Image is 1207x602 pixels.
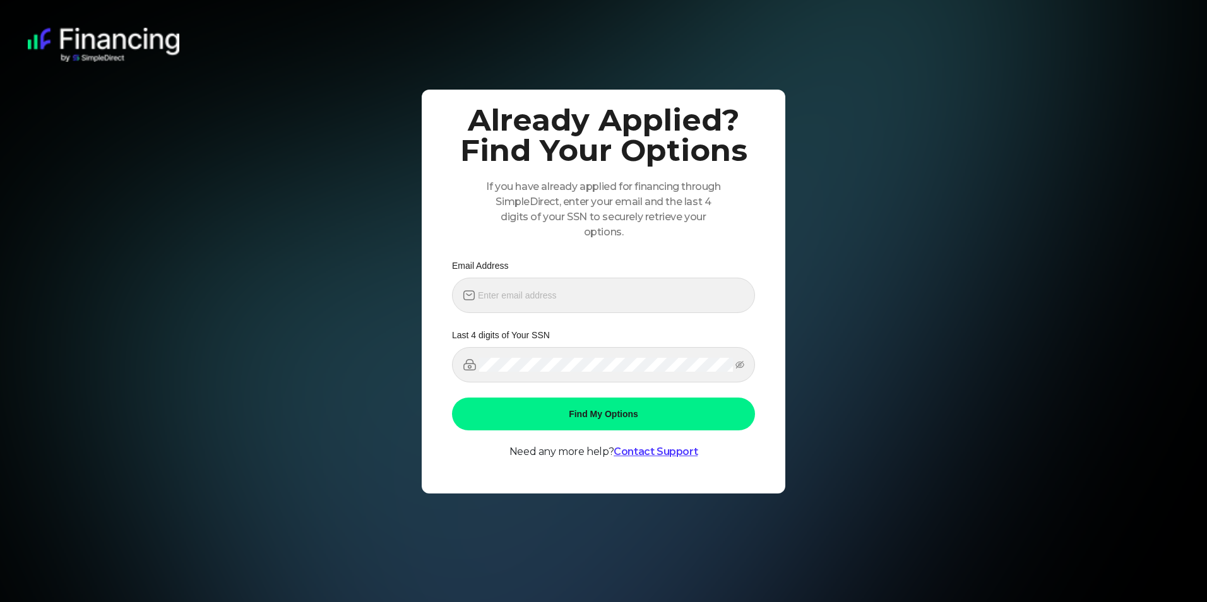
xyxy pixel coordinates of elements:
label: Last 4 digits of Your SSN [452,328,559,342]
p: Need any more help? [452,446,755,458]
label: Email Address [452,259,517,273]
input: Enter email address [478,288,744,302]
a: Contact Support [614,446,698,457]
p: If you have already applied for financing through SimpleDirect, enter your email and the last 4 d... [482,179,725,240]
span: eye-invisible [735,360,744,369]
h1: Already Applied? Find Your Options [452,105,755,165]
button: Find My Options [452,398,755,430]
